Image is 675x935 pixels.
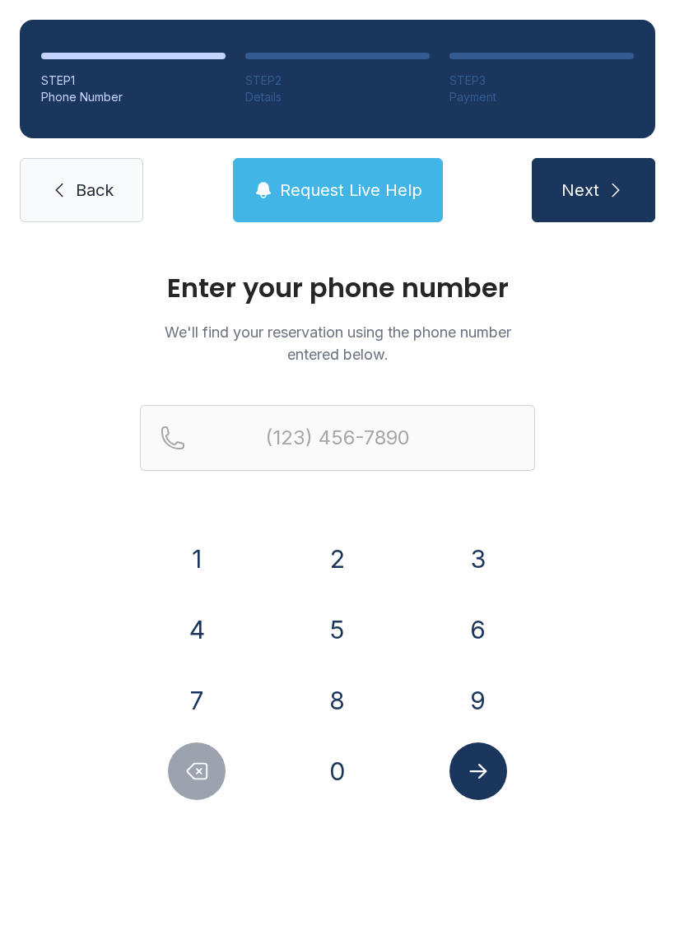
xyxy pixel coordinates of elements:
[245,89,430,105] div: Details
[309,601,366,658] button: 5
[168,742,226,800] button: Delete number
[168,601,226,658] button: 4
[309,672,366,729] button: 8
[140,405,535,471] input: Reservation phone number
[76,179,114,202] span: Back
[449,672,507,729] button: 9
[41,89,226,105] div: Phone Number
[140,321,535,365] p: We'll find your reservation using the phone number entered below.
[41,72,226,89] div: STEP 1
[449,530,507,588] button: 3
[449,742,507,800] button: Submit lookup form
[140,275,535,301] h1: Enter your phone number
[309,530,366,588] button: 2
[168,672,226,729] button: 7
[449,89,634,105] div: Payment
[449,601,507,658] button: 6
[245,72,430,89] div: STEP 2
[280,179,422,202] span: Request Live Help
[561,179,599,202] span: Next
[309,742,366,800] button: 0
[168,530,226,588] button: 1
[449,72,634,89] div: STEP 3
